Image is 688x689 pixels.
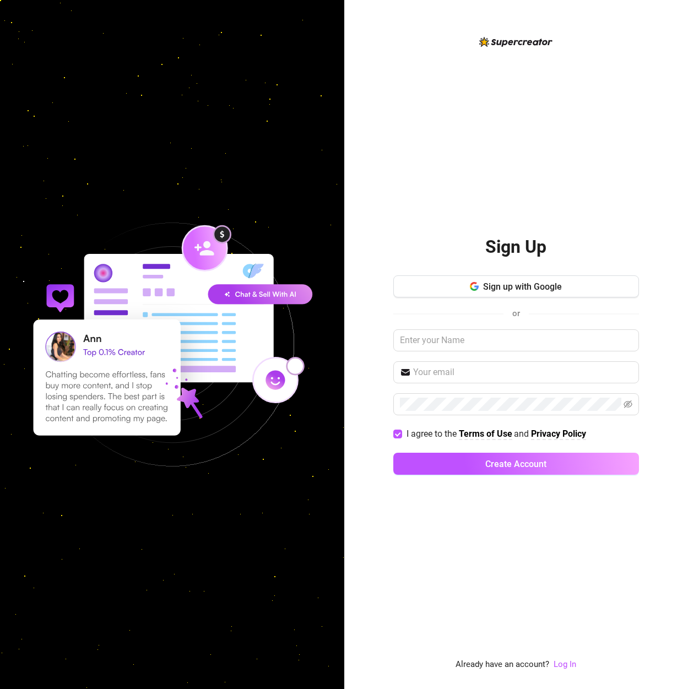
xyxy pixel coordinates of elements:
[413,366,632,379] input: Your email
[393,329,639,351] input: Enter your Name
[531,428,586,439] strong: Privacy Policy
[554,659,576,669] a: Log In
[407,428,459,439] span: I agree to the
[393,453,639,475] button: Create Account
[483,281,562,292] span: Sign up with Google
[624,400,632,409] span: eye-invisible
[393,275,639,297] button: Sign up with Google
[456,658,549,671] span: Already have an account?
[512,308,520,318] span: or
[459,428,512,440] a: Terms of Use
[485,236,546,258] h2: Sign Up
[531,428,586,440] a: Privacy Policy
[459,428,512,439] strong: Terms of Use
[514,428,531,439] span: and
[479,37,552,47] img: logo-BBDzfeDw.svg
[554,658,576,671] a: Log In
[485,459,546,469] span: Create Account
